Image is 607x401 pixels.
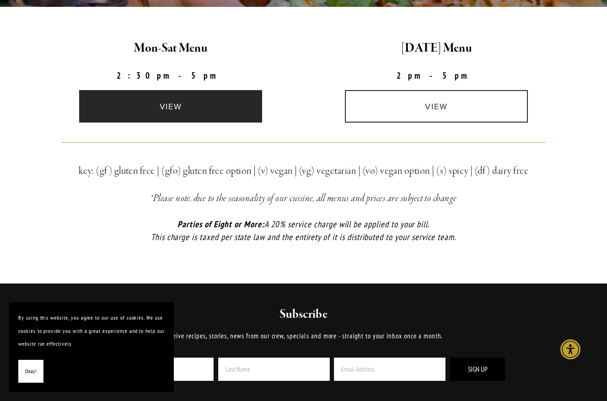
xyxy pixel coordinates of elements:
[9,302,174,392] section: Cookie banner
[97,306,509,323] h2: Subscribe
[18,360,43,383] button: Okay!
[468,365,488,374] span: Sign Up
[334,358,446,381] input: Email Address
[177,219,264,230] em: Parties of Eight or More:
[61,163,546,179] h3: key: (gf) gluten free | (gfo) gluten free option | (v) vegan | (vg) vegetarian | (vo) vegan optio...
[97,331,509,342] p: Receive recipes, stories, news from our crew, specials and more - straight to your inbox once a m...
[345,90,528,123] a: view
[397,70,476,81] strong: 2pm-5pm
[117,70,226,81] strong: 2:30pm-5pm
[560,339,580,359] div: Accessibility Menu
[312,39,562,58] h2: [DATE] Menu
[46,39,296,58] h2: Mon-Sat Menu
[150,192,457,205] em: *Please note, due to the seasonality of our cuisine, all menus and prices are subject to change
[25,365,37,378] span: Okay!
[450,358,505,381] button: Sign Up
[79,90,262,123] a: view
[151,219,456,243] em: A 20% service charge will be applied to your bill. This charge is taxed per state law and the ent...
[18,311,165,351] p: By using this website, you agree to our use of cookies. We use cookies to provide you with a grea...
[218,358,330,381] input: Last Name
